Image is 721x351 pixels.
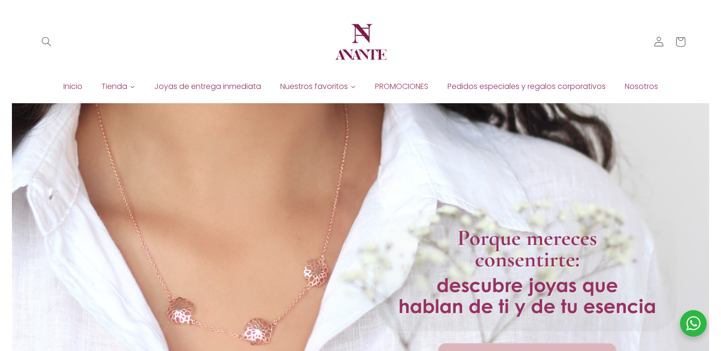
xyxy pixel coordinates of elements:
a: Pedidos especiales y regalos corporativos [438,79,615,94]
a: Inicio [54,79,92,94]
a: PROMOCIONES [366,79,438,94]
span: Joyas de entrega inmediata [154,81,261,92]
a: Joyas de entrega inmediata [145,79,271,94]
summary: Búsqueda [35,31,57,53]
a: Nuestros favoritos [271,79,366,94]
span: PROMOCIONES [375,81,428,92]
span: Nuestros favoritos [280,81,348,92]
span: Tienda [102,81,127,92]
span: Inicio [63,81,82,92]
a: Anante Joyería | Diseño en plata y oro [328,10,393,74]
span: Pedidos especiales y regalos corporativos [447,81,606,92]
a: Tienda [92,79,145,94]
a: Nosotros [615,79,668,94]
span: Nosotros [625,81,658,92]
img: Anante Joyería | Diseño en plata y oro [332,13,389,70]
